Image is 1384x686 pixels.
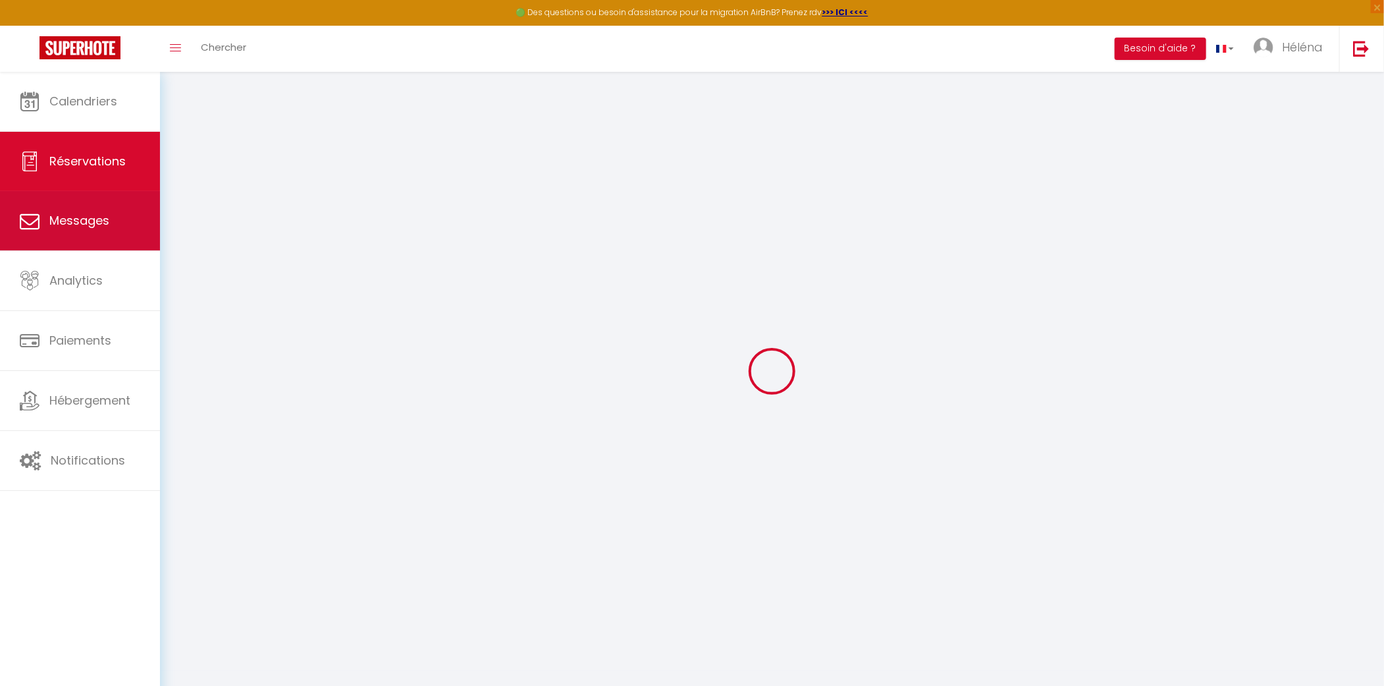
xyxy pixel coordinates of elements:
[49,332,111,349] span: Paiements
[49,392,130,409] span: Hébergement
[201,40,246,54] span: Chercher
[1254,38,1273,57] img: ...
[1115,38,1206,60] button: Besoin d'aide ?
[822,7,868,18] a: >>> ICI <<<<
[40,36,120,59] img: Super Booking
[191,26,256,72] a: Chercher
[1353,40,1370,57] img: logout
[49,153,126,169] span: Réservations
[49,212,109,229] span: Messages
[49,93,117,109] span: Calendriers
[1244,26,1339,72] a: ... Héléna
[49,272,103,289] span: Analytics
[1282,39,1323,55] span: Héléna
[51,452,125,469] span: Notifications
